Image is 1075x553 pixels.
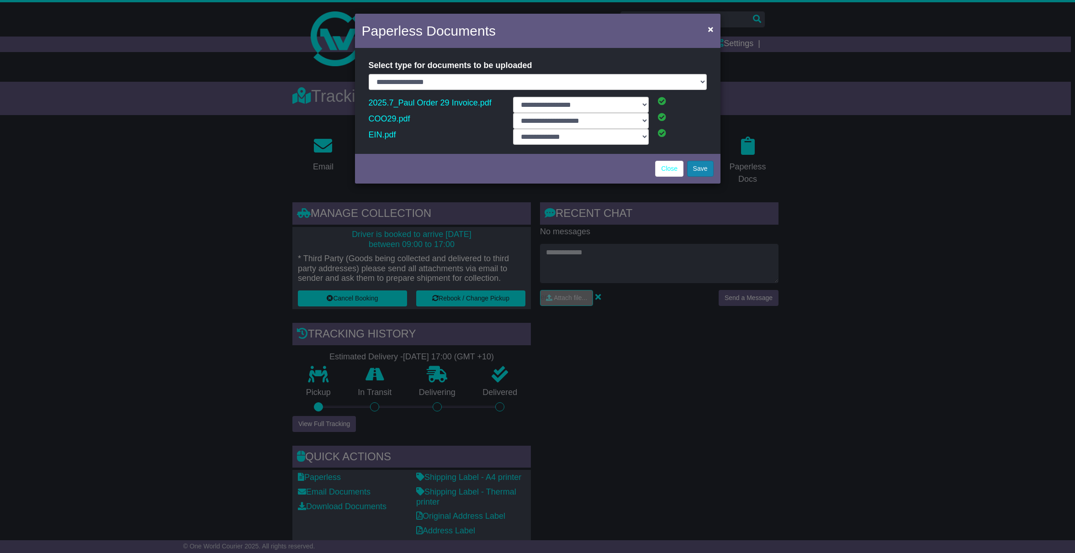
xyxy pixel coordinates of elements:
[703,20,718,38] button: Close
[655,161,683,177] a: Close
[369,128,396,142] a: EIN.pdf
[369,112,410,126] a: COO29.pdf
[687,161,714,177] button: Save
[362,21,496,41] h4: Paperless Documents
[708,24,713,34] span: ×
[369,57,532,74] label: Select type for documents to be uploaded
[369,96,492,110] a: 2025.7_Paul Order 29 Invoice.pdf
